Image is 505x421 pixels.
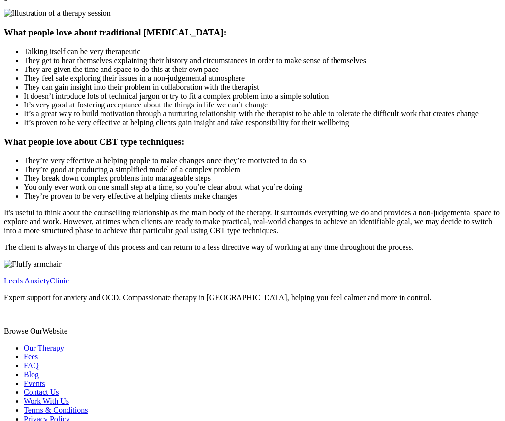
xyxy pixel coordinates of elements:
[24,344,64,352] a: Our Therapy
[24,156,501,165] li: They’re very effective at helping people to make changes once they’re motivated to do so
[4,327,501,336] p: Website
[4,277,69,285] a: Leeds AnxietyClinic
[24,370,39,379] a: Blog
[50,277,69,285] span: Clinic
[4,243,501,252] p: The client is always in charge of this process and can return to a less directive way of working ...
[24,174,501,183] li: They break down complex problems into manageable steps
[24,183,501,192] li: You only ever work on one small step at a time, so you’re clear about what you’re doing
[4,260,62,269] img: Fluffy armchair
[24,92,501,101] li: It doesn’t introduce lots of technical jargon or try to fit a complex problem into a simple solution
[24,379,45,387] a: Events
[4,27,501,38] h3: What people love about traditional [MEDICAL_DATA]:
[4,137,501,147] h3: What people love about CBT type techniques:
[4,293,501,302] p: Expert support for anxiety and OCD. Compassionate therapy in [GEOGRAPHIC_DATA], helping you feel ...
[24,165,501,174] li: They’re good at producing a simplified model of a complex problem
[4,9,111,18] img: Illustration of a therapy session
[4,327,42,335] span: Browse Our
[24,406,88,414] a: Terms & Conditions
[24,83,501,92] li: They can gain insight into their problem in collaboration with the therapist
[24,101,501,109] li: It’s very good at fostering acceptance about the things in life we can’t change
[24,74,501,83] li: They feel safe exploring their issues in a non-judgemental atmosphere
[24,397,69,405] a: Work With Us
[24,361,39,370] a: FAQ
[24,65,501,74] li: They are given the time and space to do this at their own pace
[24,352,38,361] a: Fees
[24,56,501,65] li: They get to hear themselves explaining their history and circumstances in order to make sense of ...
[24,109,501,118] li: It’s a great way to build motivation through a nurturing relationship with the therapist to be ab...
[24,388,59,396] a: Contact Us
[24,118,501,127] li: It’s proven to be very effective at helping clients gain insight and take responsibility for thei...
[24,192,501,201] li: They’re proven to be very effective at helping clients make changes
[4,209,501,235] p: It's useful to think about the counselling relationship as the main body of the therapy. It surro...
[24,47,501,56] li: Talking itself can be very therapeutic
